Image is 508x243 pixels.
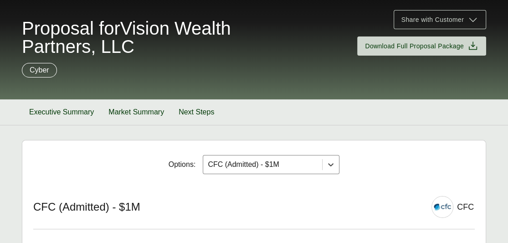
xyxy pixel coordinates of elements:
[169,159,196,170] span: Options:
[22,99,101,125] button: Executive Summary
[365,41,464,51] span: Download Full Proposal Package
[30,65,49,76] p: Cyber
[33,200,421,214] h2: CFC (Admitted) - $1M
[457,201,474,213] div: CFC
[394,10,486,29] button: Share with Customer
[357,36,486,56] button: Download Full Proposal Package
[101,99,171,125] button: Market Summary
[171,99,221,125] button: Next Steps
[22,19,250,56] span: Proposal for Vision Wealth Partners, LLC
[432,196,453,217] img: CFC logo
[401,15,464,25] span: Share with Customer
